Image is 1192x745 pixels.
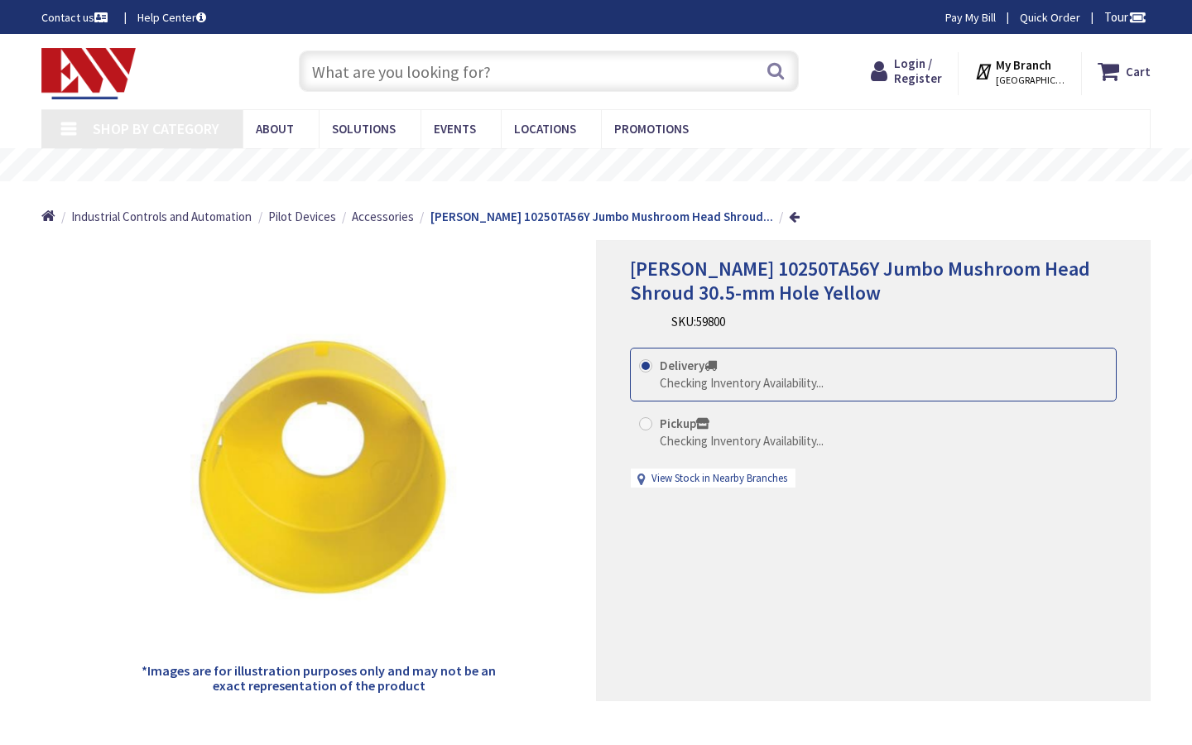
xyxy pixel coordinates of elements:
a: Contact us [41,9,111,26]
img: Eaton 10250TA56Y Jumbo Mushroom Head Shroud 30.5-mm Hole Yellow [130,273,507,651]
div: Checking Inventory Availability... [660,374,824,392]
a: Quick Order [1020,9,1080,26]
strong: My Branch [996,57,1051,73]
span: Promotions [614,121,689,137]
a: Pilot Devices [268,208,336,225]
a: Industrial Controls and Automation [71,208,252,225]
span: Shop By Category [93,119,219,138]
div: SKU: [671,313,725,330]
strong: Cart [1126,56,1151,86]
a: View Stock in Nearby Branches [651,471,787,487]
a: Pay My Bill [945,9,996,26]
span: Events [434,121,476,137]
span: [PERSON_NAME] 10250TA56Y Jumbo Mushroom Head Shroud 30.5-mm Hole Yellow [630,256,1090,305]
strong: Delivery [660,358,717,373]
span: Tour [1104,9,1146,25]
span: Login / Register [894,55,942,86]
input: What are you looking for? [299,50,799,92]
span: 59800 [696,314,725,329]
strong: [PERSON_NAME] 10250TA56Y Jumbo Mushroom Head Shroud... [430,209,773,224]
span: About [256,121,294,137]
span: Locations [514,121,576,137]
div: Checking Inventory Availability... [660,432,824,449]
h5: *Images are for illustration purposes only and may not be an exact representation of the product [130,664,507,693]
rs-layer: Free Same Day Pickup at 19 Locations [459,156,762,175]
a: Cart [1098,56,1151,86]
img: Electrical Wholesalers, Inc. [41,48,136,99]
span: [GEOGRAPHIC_DATA], [GEOGRAPHIC_DATA] [996,74,1066,87]
strong: Pickup [660,416,709,431]
span: Accessories [352,209,414,224]
a: Login / Register [871,56,942,86]
a: Help Center [137,9,206,26]
div: My Branch [GEOGRAPHIC_DATA], [GEOGRAPHIC_DATA] [974,56,1066,86]
span: Solutions [332,121,396,137]
span: Pilot Devices [268,209,336,224]
a: Accessories [352,208,414,225]
span: Industrial Controls and Automation [71,209,252,224]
